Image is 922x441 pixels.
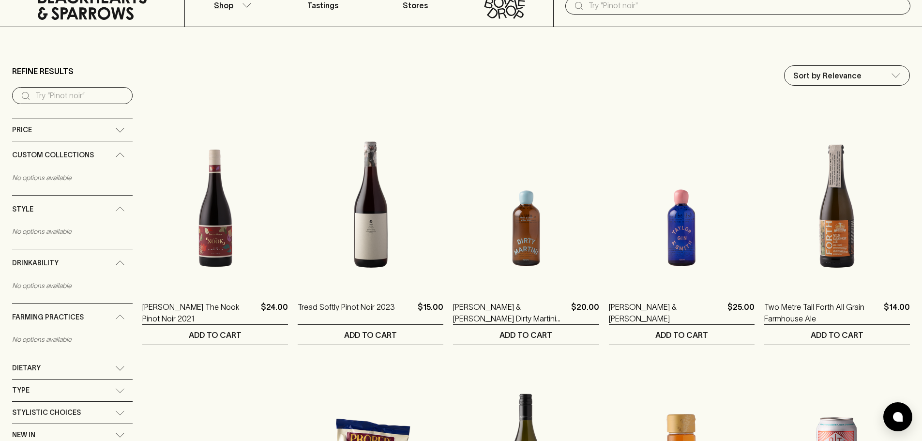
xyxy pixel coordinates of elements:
[142,117,288,287] img: Buller The Nook Pinot Noir 2021
[571,301,599,324] p: $20.00
[142,325,288,345] button: ADD TO CART
[893,412,903,422] img: bubble-icon
[12,380,133,401] div: Type
[499,329,552,341] p: ADD TO CART
[793,70,862,81] p: Sort by Relevance
[261,301,288,324] p: $24.00
[142,301,257,324] a: [PERSON_NAME] The Nook Pinot Noir 2021
[12,223,133,240] p: No options available
[12,331,133,348] p: No options available
[609,301,724,324] a: [PERSON_NAME] & [PERSON_NAME]
[418,301,443,324] p: $15.00
[727,301,755,324] p: $25.00
[764,301,880,324] a: Two Metre Tall Forth All Grain Farmhouse Ale
[609,325,755,345] button: ADD TO CART
[12,169,133,186] p: No options available
[12,304,133,331] div: Farming Practices
[609,117,755,287] img: Taylor & Smith Gin
[453,301,567,324] a: [PERSON_NAME] & [PERSON_NAME] Dirty Martini Cocktail
[12,277,133,294] p: No options available
[12,429,35,441] span: New In
[189,329,242,341] p: ADD TO CART
[884,301,910,324] p: $14.00
[12,196,133,223] div: Style
[764,117,910,287] img: Two Metre Tall Forth All Grain Farmhouse Ale
[811,329,863,341] p: ADD TO CART
[12,149,94,161] span: Custom Collections
[12,249,133,277] div: Drinkability
[12,311,84,323] span: Farming Practices
[12,362,41,374] span: Dietary
[12,119,133,141] div: Price
[764,325,910,345] button: ADD TO CART
[298,325,443,345] button: ADD TO CART
[298,301,395,324] a: Tread Softly Pinot Noir 2023
[12,203,33,215] span: Style
[298,117,443,287] img: Tread Softly Pinot Noir 2023
[453,117,599,287] img: Taylor & Smith Dirty Martini Cocktail
[12,384,30,396] span: Type
[12,65,74,77] p: Refine Results
[12,124,32,136] span: Price
[785,66,909,85] div: Sort by Relevance
[12,357,133,379] div: Dietary
[35,88,125,104] input: Try “Pinot noir”
[12,407,81,419] span: Stylistic Choices
[12,257,59,269] span: Drinkability
[12,141,133,169] div: Custom Collections
[12,402,133,424] div: Stylistic Choices
[655,329,708,341] p: ADD TO CART
[344,329,397,341] p: ADD TO CART
[453,325,599,345] button: ADD TO CART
